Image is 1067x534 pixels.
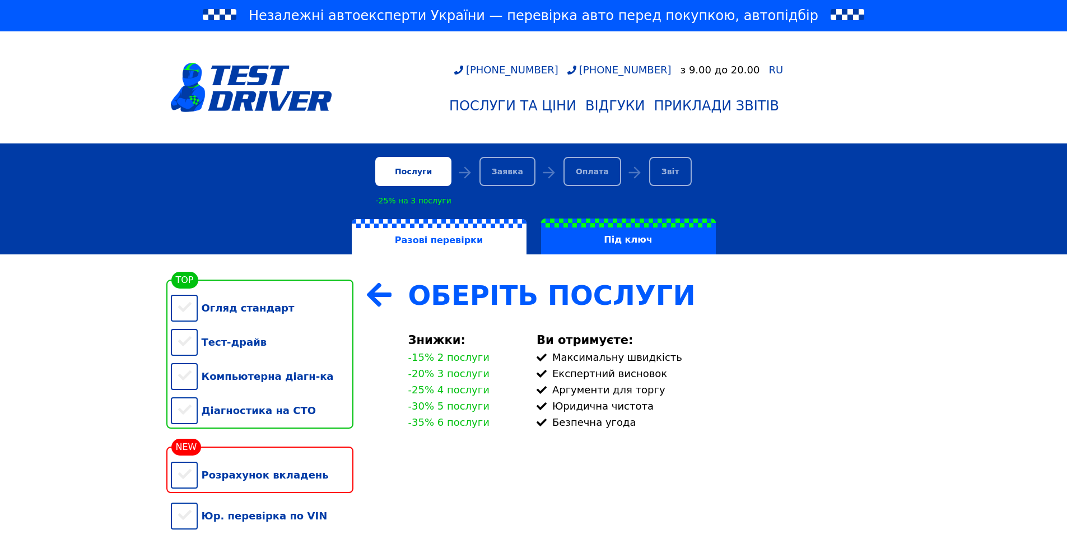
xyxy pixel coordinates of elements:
[449,98,576,114] div: Послуги та Ціни
[537,416,897,428] div: Безпечна угода
[408,333,523,347] div: Знижки:
[654,98,779,114] div: Приклади звітів
[408,351,490,363] div: -15% 2 послуги
[375,157,451,186] div: Послуги
[585,98,645,114] div: Відгуки
[171,458,353,492] div: Розрахунок вкладень
[249,7,818,25] span: Незалежні автоексперти України — перевірка авто перед покупкою, автопідбір
[375,196,451,205] div: -25% на 3 послуги
[408,280,897,311] div: Оберіть Послуги
[171,36,332,139] a: logotype@3x
[171,291,353,325] div: Огляд стандарт
[650,94,784,118] a: Приклади звітів
[537,384,897,396] div: Аргументи для торгу
[768,64,783,76] span: RU
[537,400,897,412] div: Юридична чистота
[171,359,353,393] div: Компьютерна діагн-ка
[352,219,526,255] label: Разові перевірки
[171,325,353,359] div: Тест-драйв
[454,64,558,76] a: [PHONE_NUMBER]
[171,63,332,112] img: logotype@3x
[537,368,897,379] div: Експертний висновок
[567,64,672,76] a: [PHONE_NUMBER]
[581,94,650,118] a: Відгуки
[768,65,783,75] a: RU
[649,157,692,186] div: Звіт
[171,499,353,533] div: Юр. перевірка по VIN
[563,157,621,186] div: Оплата
[479,157,535,186] div: Заявка
[534,219,723,254] a: Під ключ
[541,219,716,254] label: Під ключ
[408,400,490,412] div: -30% 5 послуги
[171,393,353,428] div: Діагностика на СТО
[537,333,897,347] div: Ви отримуєте:
[408,416,490,428] div: -35% 6 послуги
[681,64,760,76] div: з 9.00 до 20.00
[408,368,490,379] div: -20% 3 послуги
[408,384,490,396] div: -25% 4 послуги
[445,94,581,118] a: Послуги та Ціни
[537,351,897,363] div: Максимальну швидкість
